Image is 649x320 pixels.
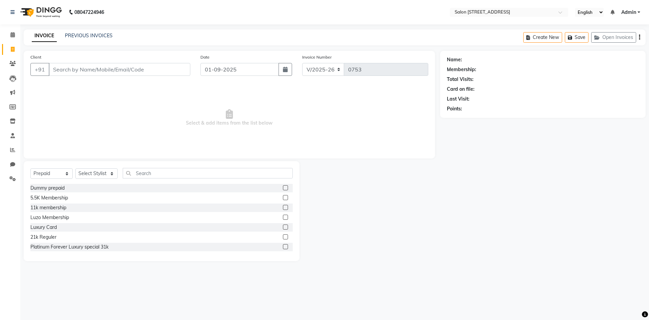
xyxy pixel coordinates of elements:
b: 08047224946 [74,3,104,22]
a: INVOICE [32,30,57,42]
div: 11k membership [30,204,66,211]
button: Save [565,32,588,43]
label: Invoice Number [302,54,332,60]
div: Points: [447,105,462,112]
span: Select & add items from the list below [30,84,428,152]
div: Luzo Membership [30,214,69,221]
input: Search [123,168,293,178]
button: +91 [30,63,49,76]
div: Last Visit: [447,95,470,103]
div: 5.5K Membership [30,194,68,201]
div: Luxury Card [30,224,57,231]
div: Card on file: [447,86,475,93]
button: Open Invoices [591,32,636,43]
div: Name: [447,56,462,63]
label: Date [200,54,210,60]
input: Search by Name/Mobile/Email/Code [49,63,190,76]
span: Admin [621,9,636,16]
div: 21k Reguler [30,234,56,241]
label: Client [30,54,41,60]
div: Total Visits: [447,76,474,83]
div: Platinum Forever Luxury special 31k [30,243,109,251]
img: logo [17,3,64,22]
div: Membership: [447,66,476,73]
button: Create New [523,32,562,43]
a: PREVIOUS INVOICES [65,33,113,39]
div: Dummy prepaid [30,185,65,192]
